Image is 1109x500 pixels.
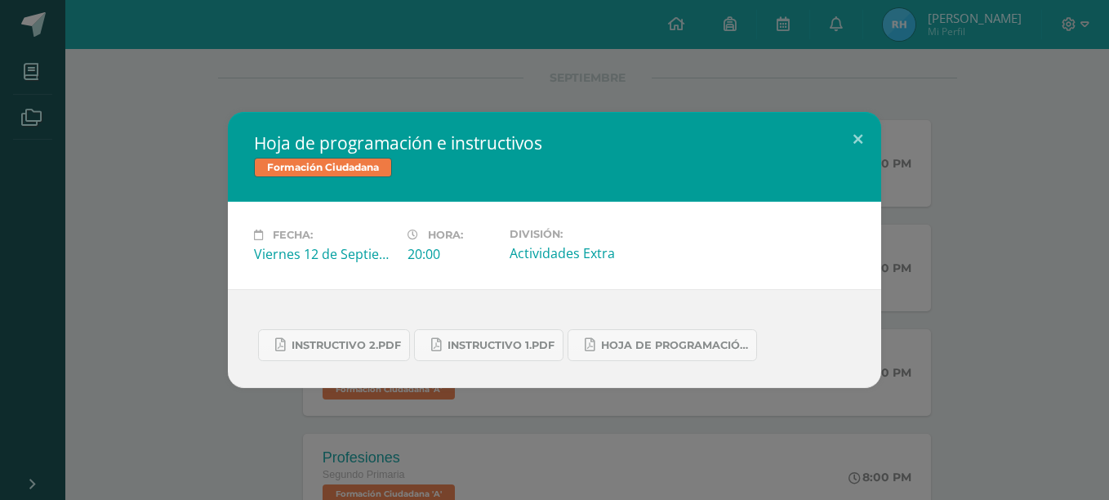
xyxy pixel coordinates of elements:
a: Hoja de Programación 4.pdf [568,329,757,361]
span: Instructivo 1.pdf [448,339,554,352]
h2: Hoja de programación e instructivos [254,132,855,154]
a: Instructivo 2.pdf [258,329,410,361]
label: División: [510,228,650,240]
div: Actividades Extra [510,244,650,262]
span: Formación Ciudadana [254,158,392,177]
button: Close (Esc) [835,112,881,167]
span: Hoja de Programación 4.pdf [601,339,748,352]
div: Viernes 12 de Septiembre [254,245,394,263]
span: Hora: [428,229,463,241]
span: Fecha: [273,229,313,241]
a: Instructivo 1.pdf [414,329,563,361]
span: Instructivo 2.pdf [292,339,401,352]
div: 20:00 [408,245,497,263]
